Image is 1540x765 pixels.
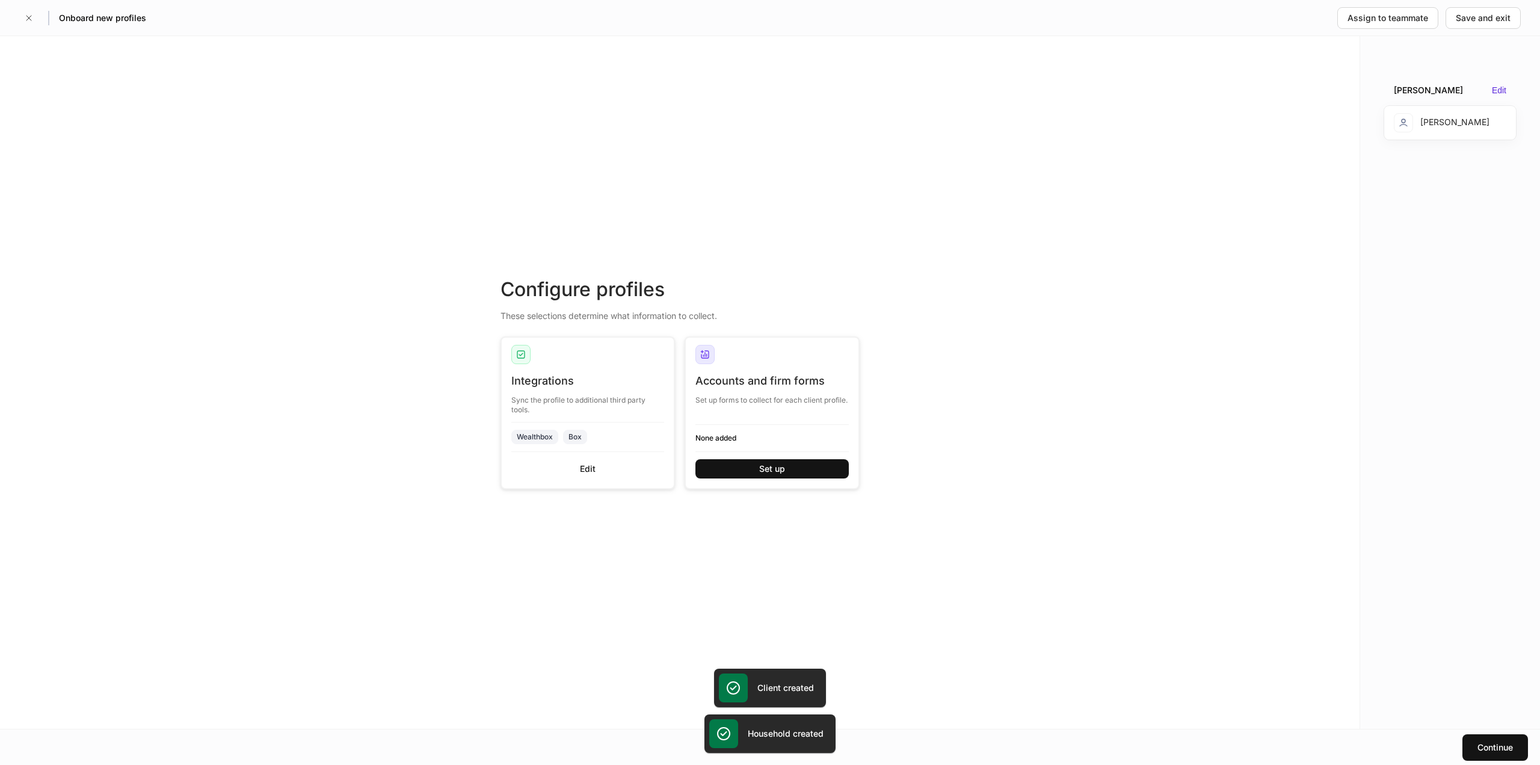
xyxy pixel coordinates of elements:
[1477,742,1513,754] div: Continue
[695,374,849,388] div: Accounts and firm forms
[1337,7,1438,29] button: Assign to teammate
[759,463,785,475] div: Set up
[568,431,582,442] div: Box
[1347,12,1428,24] div: Assign to teammate
[500,303,860,322] div: These selections determine what information to collect.
[59,12,146,24] h5: Onboard new profiles
[500,276,860,303] div: Configure profiles
[1394,84,1463,96] div: [PERSON_NAME]
[748,728,824,740] h5: Household created
[695,432,849,444] h6: None added
[695,459,849,479] button: Set up
[1446,7,1521,29] button: Save and exit
[580,463,596,475] div: Edit
[517,431,553,442] div: Wealthbox
[757,682,814,694] h5: Client created
[511,388,665,415] div: Sync the profile to additional third party tools.
[1492,85,1506,96] button: Edit
[1456,12,1511,24] div: Save and exit
[511,459,665,479] button: Edit
[511,374,665,388] div: Integrations
[1462,734,1528,761] button: Continue
[1394,113,1489,132] div: [PERSON_NAME]
[695,388,849,405] div: Set up forms to collect for each client profile.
